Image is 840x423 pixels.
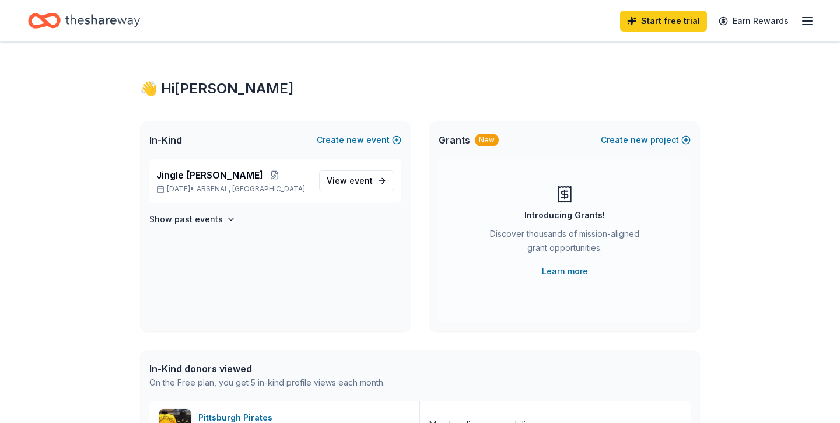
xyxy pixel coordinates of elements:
span: Grants [439,133,470,147]
span: ARSENAL, [GEOGRAPHIC_DATA] [197,184,305,194]
a: Start free trial [620,11,707,32]
div: New [475,134,499,146]
span: In-Kind [149,133,182,147]
span: Jingle [PERSON_NAME] [156,168,263,182]
div: 👋 Hi [PERSON_NAME] [140,79,700,98]
p: [DATE] • [156,184,310,194]
button: Createnewproject [601,133,691,147]
span: new [346,133,364,147]
a: Learn more [542,264,588,278]
button: Createnewevent [317,133,401,147]
div: Introducing Grants! [524,208,605,222]
a: Home [28,7,140,34]
h4: Show past events [149,212,223,226]
span: new [631,133,648,147]
span: event [349,176,373,186]
a: Earn Rewards [712,11,796,32]
div: Discover thousands of mission-aligned grant opportunities. [485,227,644,260]
button: Show past events [149,212,236,226]
span: View [327,174,373,188]
a: View event [319,170,394,191]
div: In-Kind donors viewed [149,362,385,376]
div: On the Free plan, you get 5 in-kind profile views each month. [149,376,385,390]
